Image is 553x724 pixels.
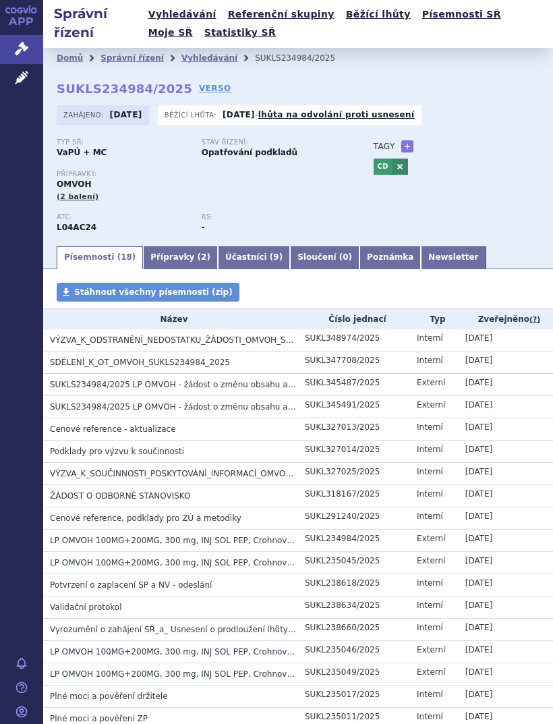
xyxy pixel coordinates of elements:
a: Referenční skupiny [224,5,339,24]
td: SUKL291240/2025 [298,507,410,530]
span: Interní [417,422,443,432]
a: Správní řízení [100,53,164,63]
span: Interní [417,356,443,365]
span: 0 [343,252,348,262]
td: SUKL238618/2025 [298,574,410,596]
td: [DATE] [459,396,553,418]
td: [DATE] [459,596,553,619]
td: SUKL327013/2025 [298,418,410,441]
td: SUKL235017/2025 [298,686,410,708]
td: SUKL318167/2025 [298,485,410,507]
span: LP OMVOH 100MG+200MG, 300 mg, INJ SOL PEP, Crohnova choroba - žádost o MC+VaPÚ - OBCHODNÍ TAJEMST... [50,669,548,679]
td: SUKL238660/2025 [298,619,410,641]
h2: Správní řízení [43,4,144,42]
span: Interní [417,467,443,476]
td: [DATE] [459,663,553,686]
strong: MIRIKIZUMAB [57,223,96,232]
td: SUKL238634/2025 [298,596,410,619]
span: VÝZVA_K_ODSTRANĚNÍ_NEDOSTATKU_ŽÁDOSTI_OMVOH_SUKLS234984_2025 [50,335,362,345]
p: ATC: [57,213,188,221]
td: [DATE] [459,641,553,663]
span: Externí [417,378,445,387]
a: Statistiky SŘ [200,24,280,42]
th: Číslo jednací [298,309,410,329]
td: [DATE] [459,463,553,485]
span: Externí [417,534,445,543]
span: 9 [273,252,279,262]
span: Interní [417,333,443,343]
a: Poznámka [359,246,421,269]
a: Domů [57,53,83,63]
td: SUKL327014/2025 [298,441,410,463]
span: Běžící lhůta: [165,109,219,120]
span: LP OMVOH 100MG+200MG, 300 mg, INJ SOL PEP, Crohnova choroba - žádost o MC+VaPÚ - OBCHODNÍ TAJEMST... [50,647,548,657]
span: SUKLS234984/2025 LP OMVOH - žádost o změnu obsahu a vyjádření, 1/2 [50,380,346,389]
span: Interní [417,489,443,499]
p: Přípravky: [57,170,347,178]
span: Externí [417,400,445,410]
td: [DATE] [459,574,553,596]
span: Podklady pro výzvu k součinnosti [50,447,184,456]
span: Potvrzení o zaplacení SP a NV - odeslání [50,580,212,590]
span: LP OMVOH 100MG+200MG, 300 mg, INJ SOL PEP, Crohnova choroba - žádost o MC+VaPÚ - VEŘEJNÉ, mail 2/4 [50,558,493,567]
li: SUKLS234984/2025 [255,48,353,68]
a: Sloučení (0) [290,246,359,269]
th: Název [43,309,298,329]
span: SDĚLENÍ_K_OT_OMVOH_SUKLS234984_2025 [50,358,230,367]
span: Externí [417,645,445,655]
a: lhůta na odvolání proti usnesení [258,110,415,119]
a: Písemnosti (18) [57,246,143,269]
td: [DATE] [459,485,553,507]
td: SUKL235046/2025 [298,641,410,663]
th: Typ [410,309,459,329]
td: SUKL345491/2025 [298,396,410,418]
span: Cenové reference - aktualizace [50,424,176,434]
strong: - [202,223,205,232]
td: [DATE] [459,441,553,463]
span: ŽÁDOST O ODBORNÉ STANOVISKO [50,491,190,501]
h3: Tagy [374,138,395,155]
p: - [223,109,415,120]
a: VERSO [199,82,231,95]
td: [DATE] [459,530,553,552]
abbr: (?) [529,315,540,325]
span: Interní [417,712,443,721]
span: 2 [201,252,206,262]
a: Moje SŘ [144,24,197,42]
span: Interní [417,578,443,588]
span: SUKLS234984/2025 LP OMVOH - žádost o změnu obsahu a vyjádření, 2/2 - OBCHODNÍ TAJEMSTVÍ [50,402,444,412]
td: SUKL235049/2025 [298,663,410,686]
a: Běžící lhůty [342,5,415,24]
td: [DATE] [459,619,553,641]
span: Plné moci a pověření držitele [50,692,168,701]
span: Zahájeno: [63,109,106,120]
span: LP OMVOH 100MG+200MG, 300 mg, INJ SOL PEP, Crohnova choroba - žádost o MC+VaPÚ - VEŘEJNÉ, mail - 1/4 [50,536,498,545]
strong: SUKLS234984/2025 [57,82,192,96]
td: SUKL235045/2025 [298,552,410,574]
td: SUKL345487/2025 [298,374,410,396]
td: [DATE] [459,374,553,396]
p: Stav řízení: [202,138,333,146]
span: Vyrozumění o zahájení SŘ_a_ Usnesení o prodloužení lhůty pro navrhování důkazů_SUKLS234984/2025 [50,625,467,634]
a: Stáhnout všechny písemnosti (zip) [57,283,239,302]
strong: [DATE] [223,110,255,119]
td: [DATE] [459,418,553,441]
td: [DATE] [459,686,553,708]
span: VÝZVA_K_SOUČINNOSTI_POSKYTOVÁNÍ_INFORMACÍ_OMVOH_SUKLS234984_2025 [50,469,377,478]
th: Zveřejněno [459,309,553,329]
a: Newsletter [421,246,486,269]
a: Účastníci (9) [218,246,290,269]
a: Přípravky (2) [143,246,218,269]
span: Validační protokol [50,603,122,612]
span: Plné moci a pověření ZP [50,714,148,723]
a: Písemnosti SŘ [418,5,505,24]
td: SUKL234984/2025 [298,530,410,552]
span: Stáhnout všechny písemnosti (zip) [74,287,233,297]
span: Interní [417,511,443,521]
span: Interní [417,623,443,632]
a: Vyhledávání [181,53,237,63]
td: [DATE] [459,552,553,574]
span: (2 balení) [57,192,99,201]
span: Externí [417,667,445,677]
span: Externí [417,556,445,565]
